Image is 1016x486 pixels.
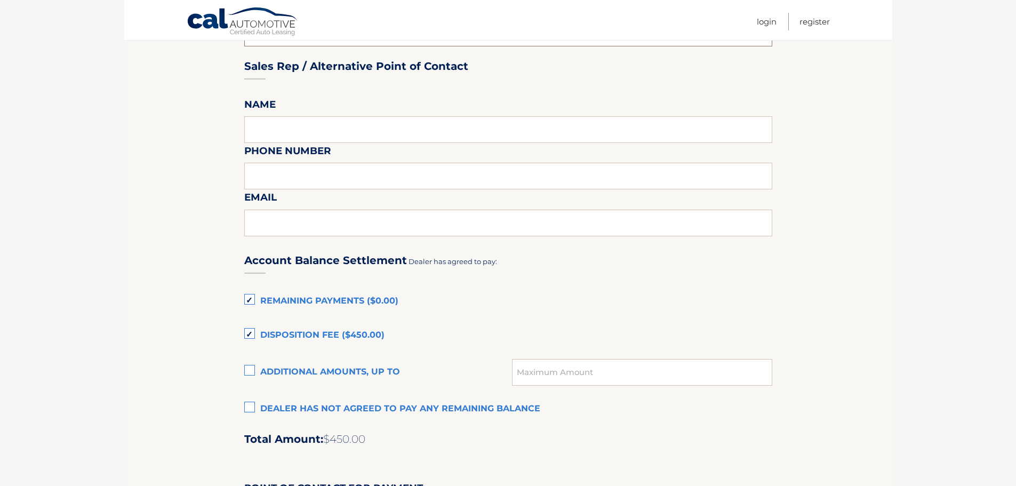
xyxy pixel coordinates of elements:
[244,291,772,312] label: Remaining Payments ($0.00)
[187,7,299,38] a: Cal Automotive
[512,359,772,386] input: Maximum Amount
[244,97,276,116] label: Name
[244,143,331,163] label: Phone Number
[323,433,365,445] span: $450.00
[757,13,777,30] a: Login
[244,362,513,383] label: Additional amounts, up to
[244,60,468,73] h3: Sales Rep / Alternative Point of Contact
[244,433,772,446] h2: Total Amount:
[409,257,497,266] span: Dealer has agreed to pay:
[244,254,407,267] h3: Account Balance Settlement
[799,13,830,30] a: Register
[244,325,772,346] label: Disposition Fee ($450.00)
[244,189,277,209] label: Email
[244,399,772,420] label: Dealer has not agreed to pay any remaining balance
